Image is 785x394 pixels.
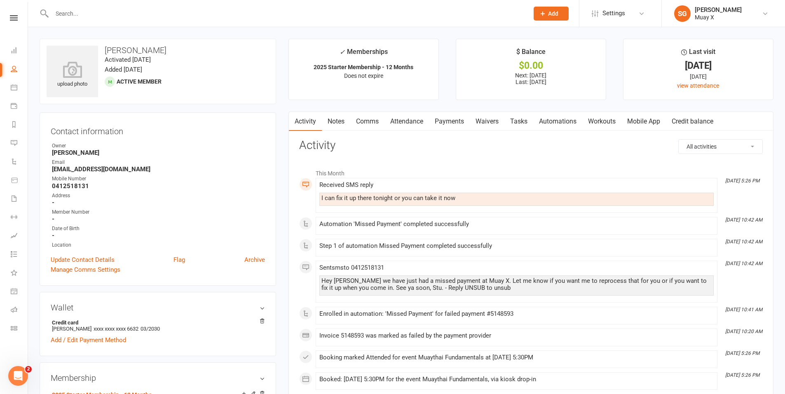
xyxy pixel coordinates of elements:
span: Settings [602,4,625,23]
a: Tasks [504,112,533,131]
div: Email [52,159,265,166]
iframe: Intercom live chat [8,366,28,386]
div: [DATE] [631,61,766,70]
div: Owner [52,142,265,150]
a: Notes [322,112,350,131]
h3: Wallet [51,303,265,312]
i: [DATE] 10:42 AM [725,261,762,266]
a: Workouts [582,112,621,131]
h3: Membership [51,373,265,382]
a: Assessments [11,227,28,246]
time: Added [DATE] [105,66,142,73]
strong: - [52,199,265,206]
i: [DATE] 5:26 PM [725,372,759,378]
div: Received SMS reply [319,182,714,189]
div: Hey [PERSON_NAME] we have just had a missed payment at Muay X. Let me know if you want me to repr... [321,277,712,291]
a: Class kiosk mode [11,320,28,338]
i: [DATE] 5:26 PM [725,178,759,184]
a: Payments [429,112,470,131]
a: Payments [11,98,28,116]
li: [PERSON_NAME] [51,318,265,333]
h3: Activity [299,139,763,152]
div: Mobile Number [52,175,265,183]
a: Credit balance [666,112,719,131]
div: Step 1 of automation Missed Payment completed successfully [319,242,714,249]
span: Sent sms to 0412518131 [319,264,384,271]
strong: Credit card [52,319,261,326]
a: Waivers [470,112,504,131]
div: Booked: [DATE] 5:30PM for the event Muaythai Fundamentals, via kiosk drop-in [319,376,714,383]
a: Roll call kiosk mode [11,301,28,320]
strong: 0412518131 [52,182,265,190]
a: Activity [289,112,322,131]
a: People [11,61,28,79]
span: Add [548,10,558,17]
a: Mobile App [621,112,666,131]
div: SG [674,5,691,22]
strong: - [52,232,265,239]
button: Add [534,7,569,21]
a: Manage Comms Settings [51,265,120,275]
time: Activated [DATE] [105,56,151,63]
div: Automation 'Missed Payment' completed successfully [319,221,714,228]
div: $0.00 [464,61,598,70]
i: [DATE] 10:20 AM [725,329,762,334]
strong: [PERSON_NAME] [52,149,265,156]
div: Member Number [52,208,265,216]
i: [DATE] 10:42 AM [725,239,762,245]
a: Flag [173,255,185,265]
span: Active member [117,78,162,85]
a: Add / Edit Payment Method [51,335,126,345]
div: Memberships [340,47,388,62]
div: [PERSON_NAME] [695,6,742,14]
i: [DATE] 10:42 AM [725,217,762,223]
span: 2 [25,366,32,373]
a: Comms [350,112,384,131]
div: $ Balance [516,47,546,61]
a: What's New [11,264,28,283]
a: Calendar [11,79,28,98]
strong: [EMAIL_ADDRESS][DOMAIN_NAME] [52,166,265,173]
input: Search... [49,8,523,19]
div: Last visit [681,47,715,61]
div: upload photo [47,61,98,89]
div: [DATE] [631,72,766,81]
i: [DATE] 5:26 PM [725,350,759,356]
div: Address [52,192,265,200]
div: Location [52,241,265,249]
a: Attendance [384,112,429,131]
a: view attendance [677,82,719,89]
a: General attendance kiosk mode [11,283,28,301]
strong: - [52,215,265,223]
div: Enrolled in automation: 'Missed Payment' for failed payment #5148593 [319,310,714,317]
div: Date of Birth [52,225,265,233]
a: Archive [244,255,265,265]
i: [DATE] 10:41 AM [725,307,762,312]
span: Does not expire [344,72,383,79]
span: xxxx xxxx xxxx 6632 [94,326,138,332]
a: Update Contact Details [51,255,115,265]
span: 03/2030 [141,326,160,332]
div: I can fix it up there tonight or you can take it now [321,195,712,202]
p: Next: [DATE] Last: [DATE] [464,72,598,85]
h3: [PERSON_NAME] [47,46,269,55]
div: Muay X [695,14,742,21]
a: Automations [533,112,582,131]
li: This Month [299,165,763,178]
div: Invoice 5148593 was marked as failed by the payment provider [319,332,714,339]
a: Dashboard [11,42,28,61]
div: Booking marked Attended for event Muaythai Fundamentals at [DATE] 5:30PM [319,354,714,361]
a: Reports [11,116,28,135]
a: Product Sales [11,172,28,190]
strong: 2025 Starter Membership - 12 Months [314,64,413,70]
h3: Contact information [51,124,265,136]
i: ✓ [340,48,345,56]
